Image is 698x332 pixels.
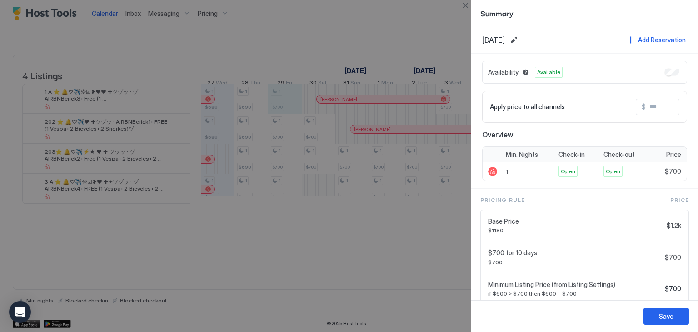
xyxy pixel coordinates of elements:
span: Open [606,167,620,176]
span: Available [537,68,560,76]
span: Overview [482,130,687,139]
span: Availability [488,68,519,76]
span: Open [561,167,575,176]
span: Min. Nights [506,151,538,159]
span: $700 [665,167,681,176]
span: Price [666,151,681,159]
span: Price [670,196,689,204]
button: Add Reservation [626,34,687,46]
span: $700 [488,259,661,266]
button: Blocked dates override all pricing rules and remain unavailable until manually unblocked [520,67,531,78]
span: Check-out [603,151,635,159]
span: Summary [480,7,689,19]
div: Open Intercom Messenger [9,301,31,323]
span: Apply price to all channels [490,103,565,111]
span: $700 for 10 days [488,249,661,257]
span: $1180 [488,227,663,234]
span: Check-in [558,151,585,159]
span: Minimum Listing Price (from Listing Settings) [488,281,661,289]
span: Pricing Rule [480,196,525,204]
span: if $600 > $700 then $600 = $700 [488,290,661,297]
span: [DATE] [482,35,505,45]
button: Edit date range [509,35,519,45]
button: Save [643,308,689,325]
div: Save [659,312,673,321]
span: $ [642,103,646,111]
div: Add Reservation [638,35,686,45]
span: $700 [665,253,681,262]
span: Base Price [488,217,663,226]
span: $700 [665,285,681,293]
span: $1.2k [667,221,681,230]
span: 1 [506,168,508,175]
